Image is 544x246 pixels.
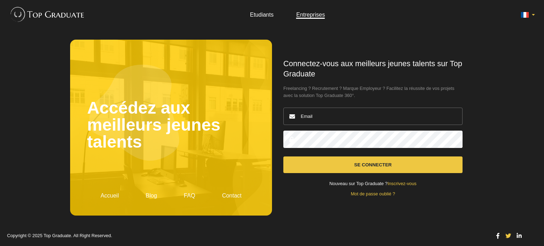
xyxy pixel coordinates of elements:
[250,12,274,18] a: Etudiants
[351,191,395,196] a: Mot de passe oublié ?
[184,193,195,199] a: FAQ
[7,234,488,238] p: Copyright © 2025 Top Graduate. All Right Reserved.
[283,156,463,173] button: Se connecter
[283,59,463,79] h1: Connectez-vous aux meilleurs jeunes talents sur Top Graduate
[387,181,416,186] a: Inscrivez-vous
[283,85,463,99] span: Freelancing ? Recrutement ? Marque Employeur ? Facilitez la réussite de vos projets avec la solut...
[87,57,255,193] h2: Accédez aux meilleurs jeunes talents
[7,4,85,25] img: Top Graduate
[146,193,157,199] a: Blog
[283,182,463,186] div: Nouveau sur Top Graduate ?
[283,108,463,125] input: Email
[296,12,325,18] a: Entreprises
[222,193,242,199] a: Contact
[101,193,119,199] a: Accueil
